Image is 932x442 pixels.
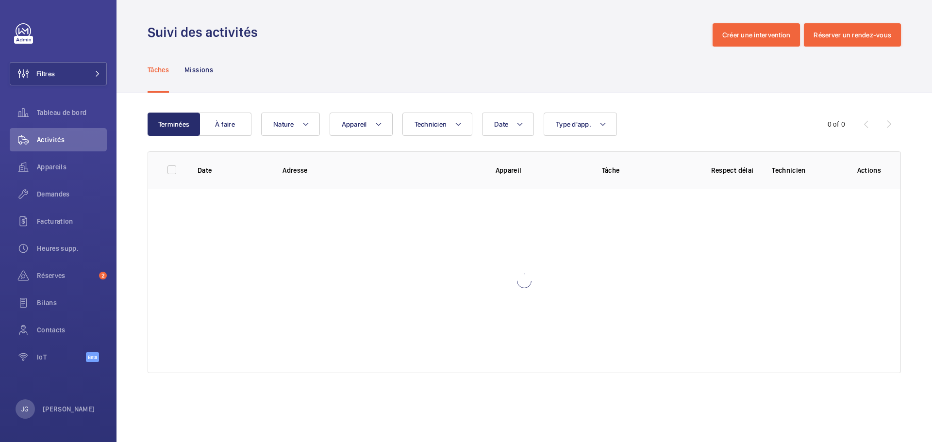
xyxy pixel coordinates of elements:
[544,113,617,136] button: Type d'app.
[37,352,86,362] span: IoT
[36,69,55,79] span: Filtres
[556,120,591,128] span: Type d'app.
[708,165,756,175] p: Respect délai
[37,108,107,117] span: Tableau de bord
[86,352,99,362] span: Beta
[148,23,264,41] h1: Suivi des activités
[494,120,508,128] span: Date
[184,65,213,75] p: Missions
[198,165,267,175] p: Date
[496,165,586,175] p: Appareil
[804,23,901,47] button: Réserver un rendez-vous
[772,165,841,175] p: Technicien
[713,23,800,47] button: Créer une intervention
[37,244,107,253] span: Heures supp.
[37,189,107,199] span: Demandes
[37,162,107,172] span: Appareils
[37,298,107,308] span: Bilans
[148,113,200,136] button: Terminées
[37,216,107,226] span: Facturation
[283,165,480,175] p: Adresse
[37,135,107,145] span: Activités
[402,113,473,136] button: Technicien
[99,272,107,279] span: 2
[330,113,393,136] button: Appareil
[148,65,169,75] p: Tâches
[482,113,534,136] button: Date
[261,113,320,136] button: Nature
[10,62,107,85] button: Filtres
[415,120,447,128] span: Technicien
[37,271,95,280] span: Réserves
[199,113,251,136] button: À faire
[21,404,29,414] p: JG
[602,165,693,175] p: Tâche
[273,120,294,128] span: Nature
[857,165,881,175] p: Actions
[37,325,107,335] span: Contacts
[828,119,845,129] div: 0 of 0
[342,120,367,128] span: Appareil
[43,404,95,414] p: [PERSON_NAME]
